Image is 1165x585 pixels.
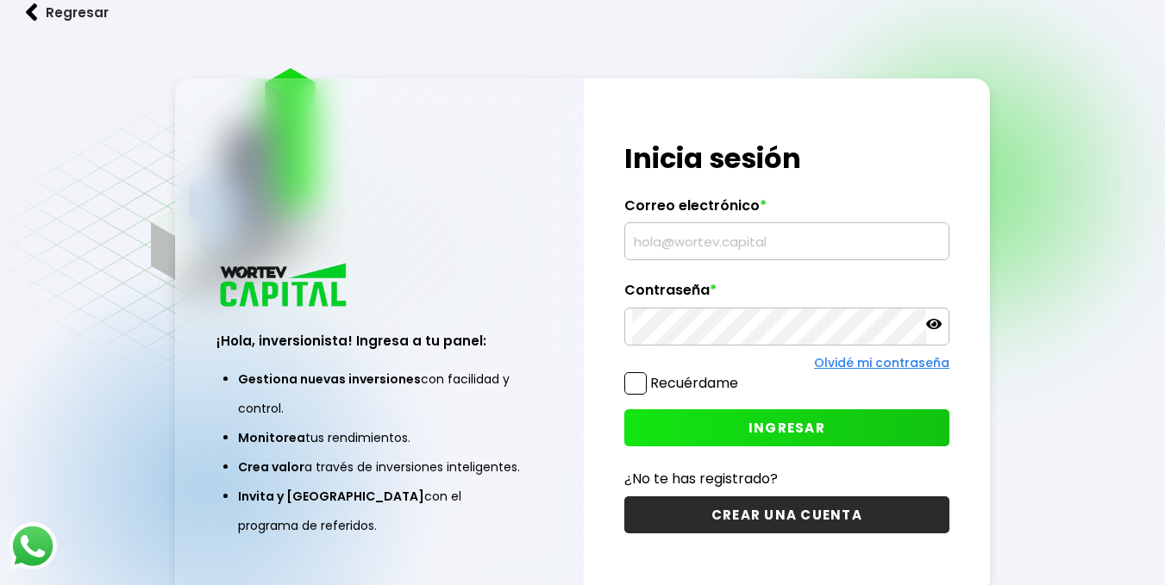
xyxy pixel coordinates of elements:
[238,458,304,476] span: Crea valor
[748,419,825,437] span: INGRESAR
[624,468,949,533] a: ¿No te has registrado?CREAR UNA CUENTA
[238,423,521,452] li: tus rendimientos.
[650,373,738,393] label: Recuérdame
[624,496,949,533] button: CREAR UNA CUENTA
[216,331,542,351] h3: ¡Hola, inversionista! Ingresa a tu panel:
[624,197,949,223] label: Correo electrónico
[624,468,949,489] p: ¿No te has registrado?
[238,370,421,388] span: Gestiona nuevas inversiones
[238,429,305,446] span: Monitorea
[238,488,424,505] span: Invita y [GEOGRAPHIC_DATA]
[632,223,942,259] input: hola@wortev.capital
[216,261,353,312] img: logo_wortev_capital
[624,409,949,446] button: INGRESAR
[26,3,38,22] img: flecha izquierda
[9,522,57,570] img: logos_whatsapp-icon.242b2217.svg
[624,282,949,308] label: Contraseña
[624,138,949,179] h1: Inicia sesión
[238,364,521,423] li: con facilidad y control.
[814,354,949,371] a: Olvidé mi contraseña
[238,482,521,540] li: con el programa de referidos.
[238,452,521,482] li: a través de inversiones inteligentes.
